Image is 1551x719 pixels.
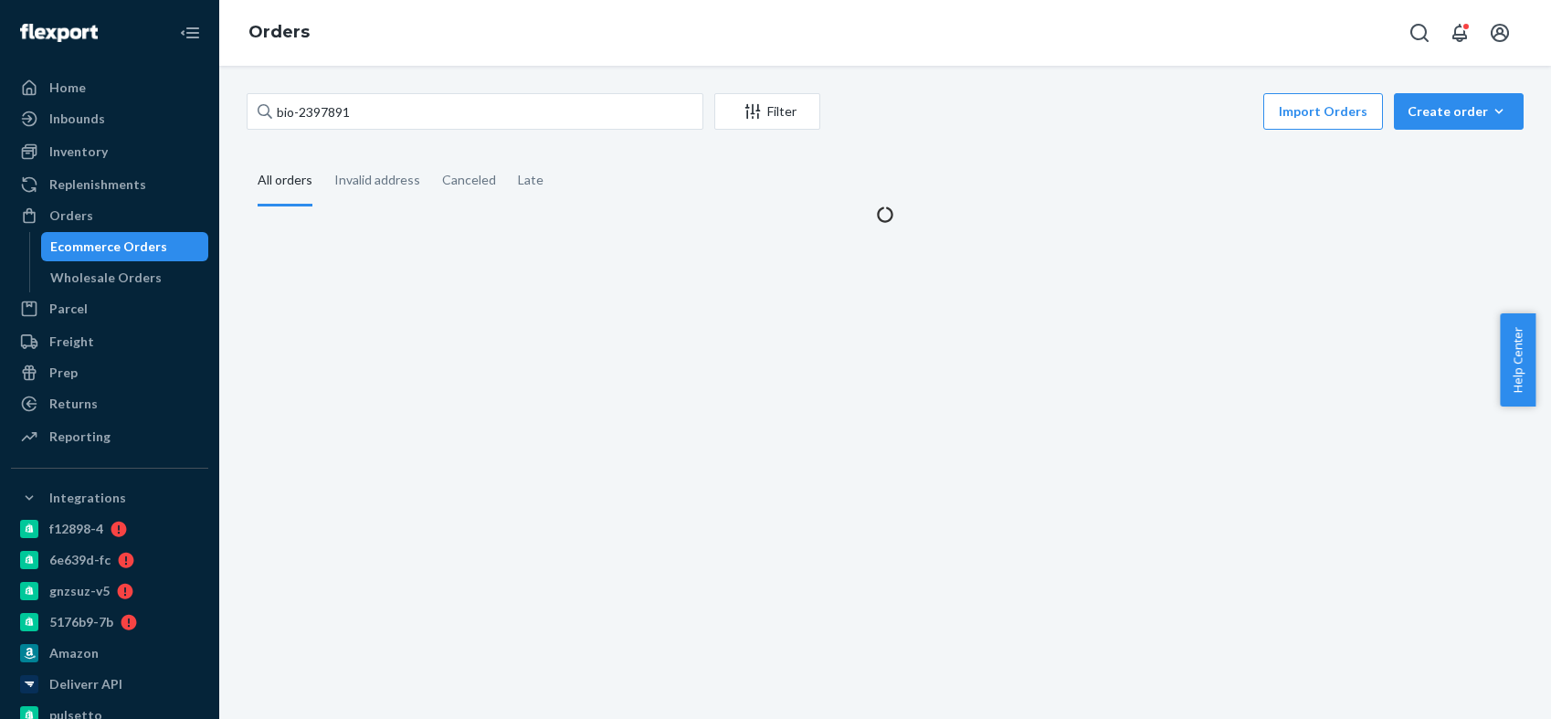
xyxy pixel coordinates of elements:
a: Orders [248,22,310,42]
a: Parcel [11,294,208,323]
a: Inventory [11,137,208,166]
button: Open Search Box [1401,15,1438,51]
a: Returns [11,389,208,418]
div: Create order [1408,102,1510,121]
a: Ecommerce Orders [41,232,209,261]
a: Freight [11,327,208,356]
div: All orders [258,156,312,206]
div: Invalid address [334,156,420,204]
button: Open account menu [1482,15,1518,51]
button: Import Orders [1263,93,1383,130]
div: Orders [49,206,93,225]
a: f12898-4 [11,514,208,544]
div: Deliverr API [49,675,122,693]
div: Reporting [49,428,111,446]
button: Filter [714,93,820,130]
div: Inbounds [49,110,105,128]
div: Parcel [49,300,88,318]
div: Ecommerce Orders [50,238,167,256]
div: Prep [49,364,78,382]
div: 5176b9-7b [49,613,113,631]
div: f12898-4 [49,520,103,538]
a: Wholesale Orders [41,263,209,292]
a: Amazon [11,639,208,668]
div: Amazon [49,644,99,662]
img: Flexport logo [20,24,98,42]
a: Orders [11,201,208,230]
ol: breadcrumbs [234,6,324,59]
div: 6e639d-fc [49,551,111,569]
a: gnzsuz-v5 [11,576,208,606]
input: Search orders [247,93,703,130]
div: Replenishments [49,175,146,194]
a: Reporting [11,422,208,451]
div: Late [518,156,543,204]
div: Returns [49,395,98,413]
div: Canceled [442,156,496,204]
button: Integrations [11,483,208,513]
div: Filter [715,102,819,121]
button: Create order [1394,93,1524,130]
a: Inbounds [11,104,208,133]
div: Freight [49,333,94,351]
a: Prep [11,358,208,387]
div: Home [49,79,86,97]
a: Replenishments [11,170,208,199]
button: Close Navigation [172,15,208,51]
div: gnzsuz-v5 [49,582,110,600]
a: 5176b9-7b [11,608,208,637]
button: Open notifications [1441,15,1478,51]
a: Deliverr API [11,670,208,699]
div: Integrations [49,489,126,507]
a: Home [11,73,208,102]
button: Help Center [1500,313,1535,407]
div: Wholesale Orders [50,269,162,287]
div: Inventory [49,143,108,161]
a: 6e639d-fc [11,545,208,575]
